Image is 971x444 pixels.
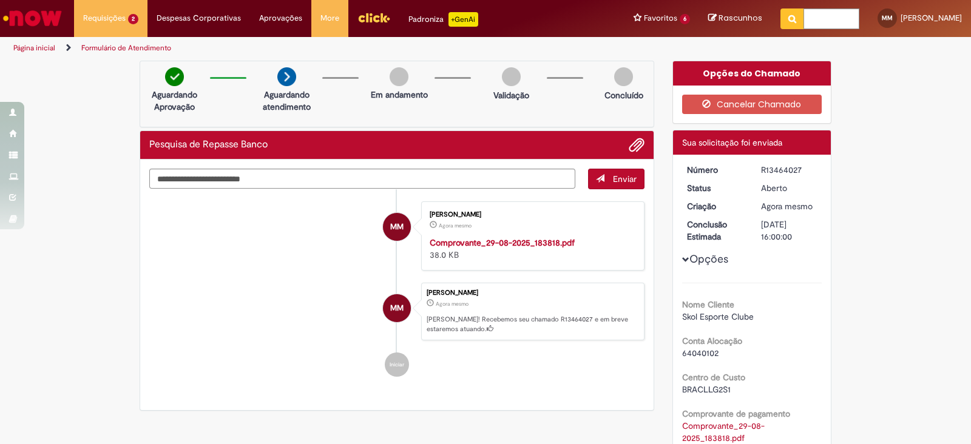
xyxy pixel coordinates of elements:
[761,164,817,176] div: R13464027
[157,12,241,24] span: Despesas Corporativas
[682,95,822,114] button: Cancelar Chamado
[680,14,690,24] span: 6
[436,300,469,308] time: 29/08/2025 18:40:32
[439,222,472,229] time: 29/08/2025 18:39:57
[780,8,804,29] button: Pesquisar
[629,137,645,153] button: Adicionar anexos
[678,164,753,176] dt: Número
[257,89,316,113] p: Aguardando atendimento
[320,12,339,24] span: More
[259,12,302,24] span: Aprovações
[682,299,734,310] b: Nome Cliente
[614,67,633,86] img: img-circle-grey.png
[493,89,529,101] p: Validação
[682,372,745,383] b: Centro de Custo
[719,12,762,24] span: Rascunhos
[149,189,645,389] ul: Histórico de tíquete
[371,89,428,101] p: Em andamento
[502,67,521,86] img: img-circle-grey.png
[81,43,171,53] a: Formulário de Atendimento
[383,294,411,322] div: Mirian Nogueira Matheus
[761,218,817,243] div: [DATE] 16:00:00
[882,14,893,22] span: MM
[390,67,408,86] img: img-circle-grey.png
[145,89,204,113] p: Aguardando Aprovação
[682,408,790,419] b: Comprovante de pagamento
[761,201,813,212] span: Agora mesmo
[357,8,390,27] img: click_logo_yellow_360x200.png
[682,311,754,322] span: Skol Esporte Clube
[604,89,643,101] p: Concluído
[1,6,64,30] img: ServiceNow
[149,140,268,150] h2: Pesquisa de Repasse Banco Histórico de tíquete
[165,67,184,86] img: check-circle-green.png
[644,12,677,24] span: Favoritos
[430,211,632,218] div: [PERSON_NAME]
[678,200,753,212] dt: Criação
[761,200,817,212] div: 29/08/2025 18:40:32
[427,289,638,297] div: [PERSON_NAME]
[149,283,645,341] li: Mirian Nogueira Matheus
[430,237,632,261] div: 38.0 KB
[678,218,753,243] dt: Conclusão Estimada
[390,212,404,241] span: MM
[448,12,478,27] p: +GenAi
[682,335,742,346] b: Conta Alocação
[277,67,296,86] img: arrow-next.png
[682,384,731,395] span: BRACLLG2S1
[761,182,817,194] div: Aberto
[682,137,782,148] span: Sua solicitação foi enviada
[901,13,962,23] span: [PERSON_NAME]
[128,14,138,24] span: 2
[439,222,472,229] span: Agora mesmo
[383,213,411,241] div: Mirian Nogueira Matheus
[678,182,753,194] dt: Status
[149,169,575,189] textarea: Digite sua mensagem aqui...
[673,61,831,86] div: Opções do Chamado
[708,13,762,24] a: Rascunhos
[13,43,55,53] a: Página inicial
[613,173,637,184] span: Enviar
[588,169,645,189] button: Enviar
[408,12,478,27] div: Padroniza
[430,237,575,248] a: Comprovante_29-08-2025_183818.pdf
[427,315,638,334] p: [PERSON_NAME]! Recebemos seu chamado R13464027 e em breve estaremos atuando.
[682,348,719,358] span: 64040102
[436,300,469,308] span: Agora mesmo
[761,201,813,212] time: 29/08/2025 18:40:32
[9,37,638,59] ul: Trilhas de página
[390,294,404,323] span: MM
[83,12,126,24] span: Requisições
[682,420,765,443] a: Download de Comprovante_29-08-2025_183818.pdf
